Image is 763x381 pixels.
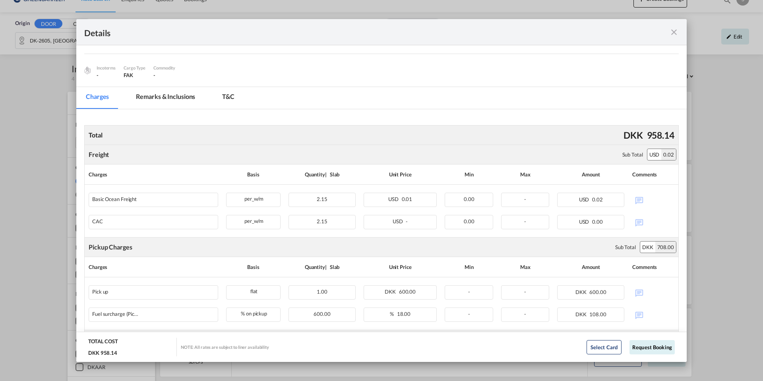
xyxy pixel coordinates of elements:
div: Cargo Type [124,64,145,72]
div: Pick up [92,289,108,295]
div: No Comments Available [632,308,674,321]
div: Min [445,261,493,273]
span: DKK [575,311,589,317]
div: Incoterms [97,64,116,72]
md-tab-item: Remarks & Inclusions [126,87,205,109]
div: Fuel surcharge (Pick up) [92,311,140,317]
div: 0.02 [661,149,676,160]
div: Charges [89,168,218,180]
span: 0.02 [592,196,603,203]
button: Select Card [587,340,622,354]
div: 708.00 [655,242,676,253]
div: Basis [226,261,281,273]
img: cargo.png [83,66,92,75]
div: Unit Price [364,168,437,180]
span: 0.01 [402,196,412,202]
div: flat [227,286,280,296]
span: 0.00 [464,196,474,202]
span: 1.00 [317,288,327,295]
div: Details [84,27,619,37]
span: - [524,288,526,295]
div: Charges [89,261,218,273]
div: Unit Price [364,261,437,273]
div: Basic Ocean Freight [92,196,137,202]
button: Request Booking [629,340,675,354]
div: Total [87,129,105,141]
th: Comments [628,257,678,277]
div: NOTE: All rates are subject to liner availability [181,344,269,350]
span: 600.00 [399,288,416,295]
span: 18.00 [397,311,411,317]
span: - [468,288,470,295]
div: Amount [557,168,624,180]
span: 108.00 [589,311,606,317]
md-tab-item: T&C [213,87,244,109]
div: Pickup Charges [89,243,132,251]
div: No Comments Available [632,285,674,299]
span: % [390,311,396,317]
div: Max [501,168,550,180]
div: Commodity [153,64,175,72]
div: Quantity | Slab [289,261,356,273]
div: Quantity | Slab [289,168,356,180]
div: per_w/m [227,193,280,203]
div: Max [501,261,550,273]
div: USD [647,149,662,160]
span: DKK [385,288,398,295]
div: Basis [226,168,281,180]
div: FAK [124,72,145,79]
div: - [97,72,116,79]
span: - [468,311,470,317]
div: Sub Total [622,151,643,158]
div: Min [445,168,493,180]
span: 600.00 [314,311,330,317]
th: Comments [628,164,678,185]
md-tab-item: Charges [76,87,118,109]
span: - [524,196,526,202]
md-dialog: Pickup Door ... [76,19,687,362]
span: - [524,311,526,317]
div: DKK [622,127,645,143]
span: 2.15 [317,196,327,202]
div: Freight [89,150,109,159]
md-pagination-wrapper: Use the left and right arrow keys to navigate between tabs [76,87,252,109]
span: USD [388,196,401,202]
div: TOTAL COST [88,338,118,349]
div: No Comments Available [632,215,674,229]
div: DKK [640,242,655,253]
div: Sub Total [615,244,636,251]
div: DKK 958.14 [88,349,117,356]
div: 958.14 [645,127,676,143]
div: % on pickup [227,308,280,318]
span: 600.00 [589,289,606,295]
span: USD [579,219,591,225]
md-icon: icon-close fg-AAA8AD m-0 cursor [669,27,679,37]
div: Amount [557,261,624,273]
div: CAC [92,219,103,224]
span: 0.00 [464,218,474,224]
span: 2.15 [317,218,327,224]
span: - [524,218,526,224]
span: - [153,72,155,78]
div: No Comments Available [632,193,674,207]
div: per_w/m [227,215,280,225]
span: - [406,218,408,224]
span: DKK [575,289,589,295]
span: USD [579,196,591,203]
span: 0.00 [592,219,603,225]
span: USD [393,218,405,224]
